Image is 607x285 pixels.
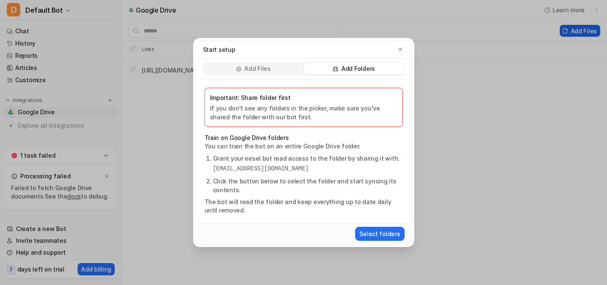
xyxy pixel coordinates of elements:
p: Add Files [244,65,270,73]
p: Add Folders [341,65,375,73]
p: Start setup [203,45,235,54]
li: Grant your eesel bot read access to the folder by sharing it with: [213,154,403,173]
p: The bot will read the folder and keep everything up to date daily until removed. [205,198,403,215]
button: Select folders [355,227,404,241]
li: Click the button below to select the folder and start syncing its contents. [213,177,403,194]
p: You can train the bot on an entire Google Drive folder. [205,142,403,151]
p: If you don't see any folders in the picker, make sure you've shared the folder with our bot first. [210,104,397,121]
p: Important: Share folder first [210,93,397,102]
p: Train on Google Drive folders [205,134,403,142]
pre: [EMAIL_ADDRESS][DOMAIN_NAME] [213,164,403,173]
